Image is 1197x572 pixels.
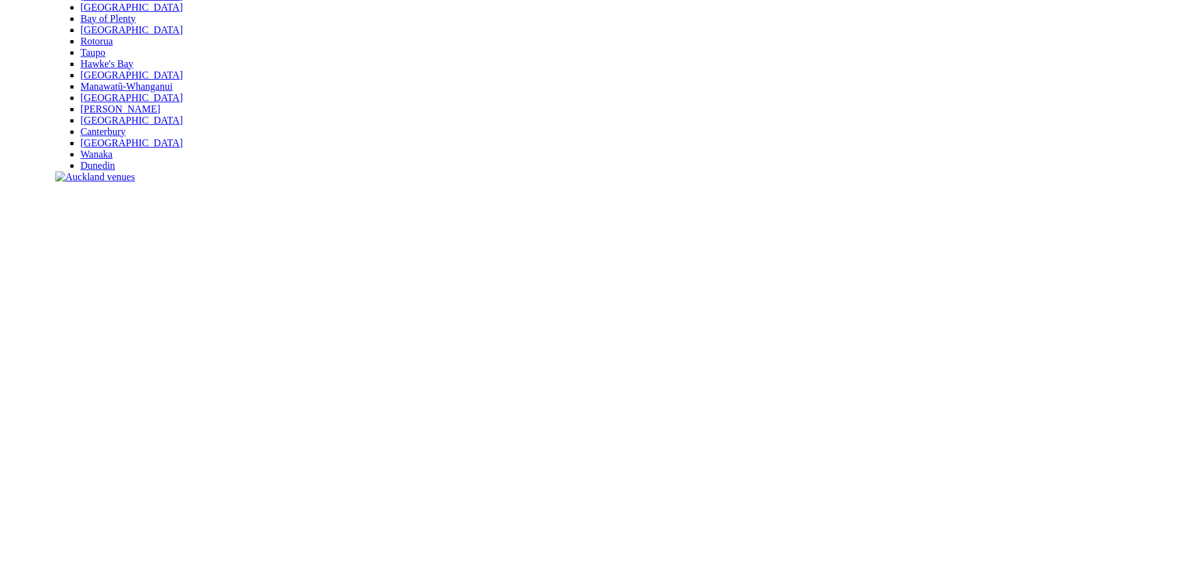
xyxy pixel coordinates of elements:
[80,160,115,171] a: Dunedin
[80,47,106,58] a: Taupo
[80,2,183,13] a: [GEOGRAPHIC_DATA]
[80,58,133,69] a: Hawke's Bay
[80,24,183,35] a: [GEOGRAPHIC_DATA]
[80,104,160,114] a: [PERSON_NAME]
[80,115,183,126] a: [GEOGRAPHIC_DATA]
[80,81,173,92] a: Manawatū-Whanganui
[80,138,183,148] a: [GEOGRAPHIC_DATA]
[55,171,135,183] img: Auckland venues
[80,92,183,103] a: [GEOGRAPHIC_DATA]
[80,13,136,24] a: Bay of Plenty
[80,149,112,159] a: Wanaka
[80,36,113,46] a: Rotorua
[80,70,183,80] a: [GEOGRAPHIC_DATA]
[80,126,126,137] a: Canterbury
